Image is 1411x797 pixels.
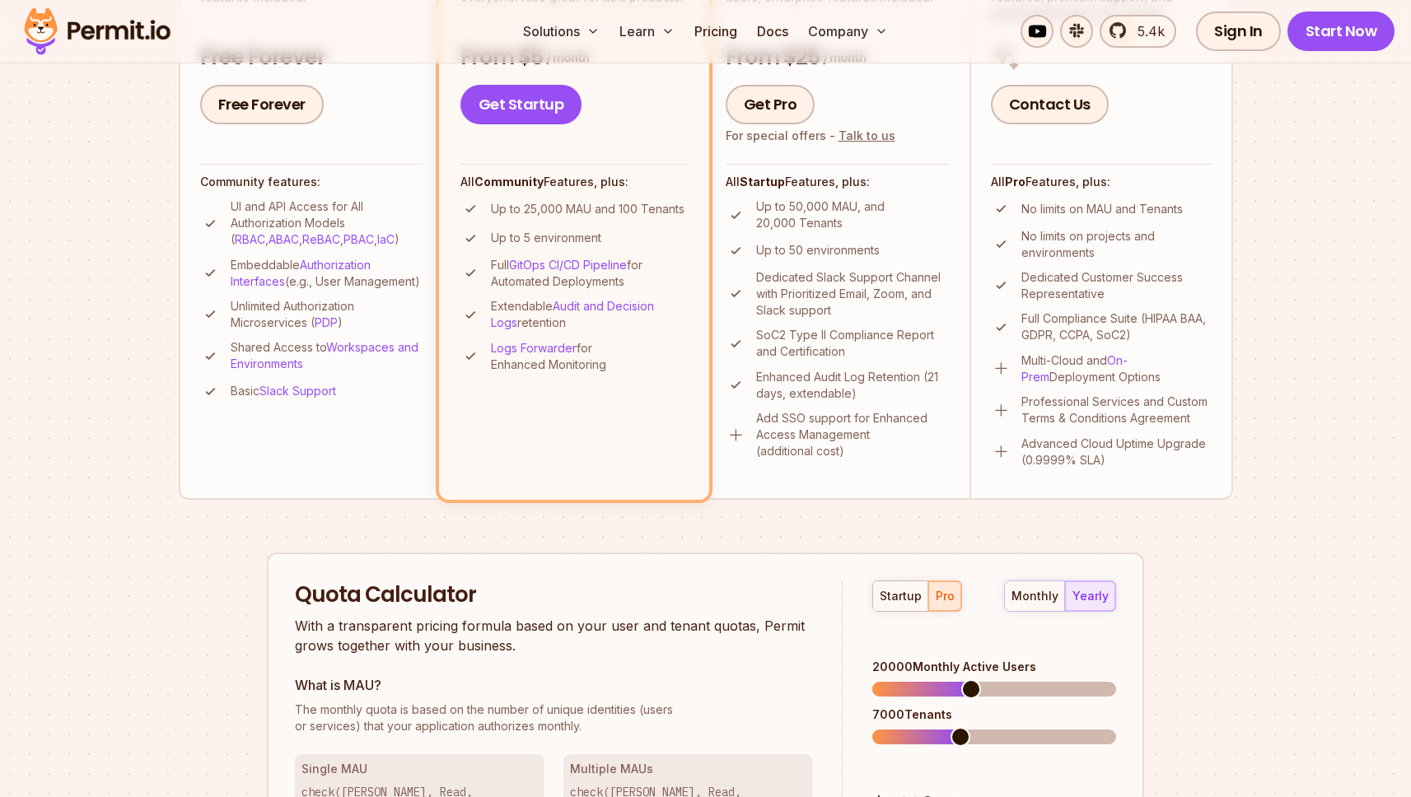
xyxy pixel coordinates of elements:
a: Talk to us [839,128,895,142]
p: With a transparent pricing formula based on your user and tenant quotas, Permit grows together wi... [295,616,812,655]
a: Logs Forwarder [491,341,577,355]
p: Full for Automated Deployments [491,257,688,290]
p: Multi-Cloud and Deployment Options [1021,352,1212,385]
p: Shared Access to [231,339,423,372]
a: Get Startup [460,85,582,124]
a: Audit and Decision Logs [491,299,654,329]
a: Contact Us [991,85,1109,124]
a: Authorization Interfaces [231,258,371,288]
p: or services) that your application authorizes monthly. [295,701,812,734]
a: Pricing [688,15,744,48]
a: IaC [377,232,395,246]
h4: All Features, plus: [460,174,688,190]
a: RBAC [235,232,265,246]
a: Start Now [1287,12,1395,51]
div: startup [880,588,922,604]
p: Up to 25,000 MAU and 100 Tenants [491,201,684,217]
span: 5.4k [1128,21,1165,41]
h4: All Features, plus: [726,174,950,190]
div: 7000 Tenants [872,706,1116,723]
a: ABAC [269,232,299,246]
button: Learn [613,15,681,48]
p: Up to 50,000 MAU, and 20,000 Tenants [756,198,950,231]
a: On-Prem [1021,353,1128,384]
p: for Enhanced Monitoring [491,340,688,373]
span: The monthly quota is based on the number of unique identities (users [295,701,812,718]
p: No limits on projects and environments [1021,228,1212,261]
h2: Quota Calculator [295,580,812,610]
h3: Multiple MAUs [570,761,806,777]
h3: Single MAU [301,761,537,777]
a: Docs [750,15,795,48]
strong: Pro [1005,175,1026,189]
p: Basic [231,383,336,399]
a: Get Pro [726,85,815,124]
p: SoC2 Type II Compliance Report and Certification [756,327,950,360]
p: Enhanced Audit Log Retention (21 days, extendable) [756,369,950,402]
p: Advanced Cloud Uptime Upgrade (0.9999% SLA) [1021,436,1212,468]
p: Embeddable (e.g., User Management) [231,257,423,290]
a: Slack Support [259,384,336,398]
a: PDP [315,315,338,329]
button: Company [801,15,895,48]
p: Full Compliance Suite (HIPAA BAA, GDPR, CCPA, SoC2) [1021,310,1212,343]
p: Unlimited Authorization Microservices ( ) [231,298,423,331]
h3: What is MAU? [295,675,812,695]
a: ReBAC [302,232,340,246]
p: Professional Services and Custom Terms & Conditions Agreement [1021,394,1212,426]
a: 5.4k [1100,15,1176,48]
p: Extendable retention [491,298,688,331]
button: Solutions [516,15,606,48]
a: GitOps CI/CD Pipeline [509,258,627,272]
p: Up to 50 environments [756,242,880,259]
p: Add SSO support for Enhanced Access Management (additional cost) [756,410,950,459]
img: Permit logo [16,3,178,59]
strong: Startup [740,175,785,189]
div: 20000 Monthly Active Users [872,659,1116,675]
div: For special offers - [726,128,895,144]
a: Sign In [1196,12,1281,51]
h4: All Features, plus: [991,174,1212,190]
a: Free Forever [200,85,324,124]
a: PBAC [343,232,374,246]
p: UI and API Access for All Authorization Models ( , , , , ) [231,198,423,248]
p: Dedicated Customer Success Representative [1021,269,1212,302]
strong: Community [474,175,544,189]
p: Dedicated Slack Support Channel with Prioritized Email, Zoom, and Slack support [756,269,950,319]
p: Up to 5 environment [491,230,601,246]
div: monthly [1012,588,1058,604]
h4: Community features: [200,174,423,190]
p: No limits on MAU and Tenants [1021,201,1183,217]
